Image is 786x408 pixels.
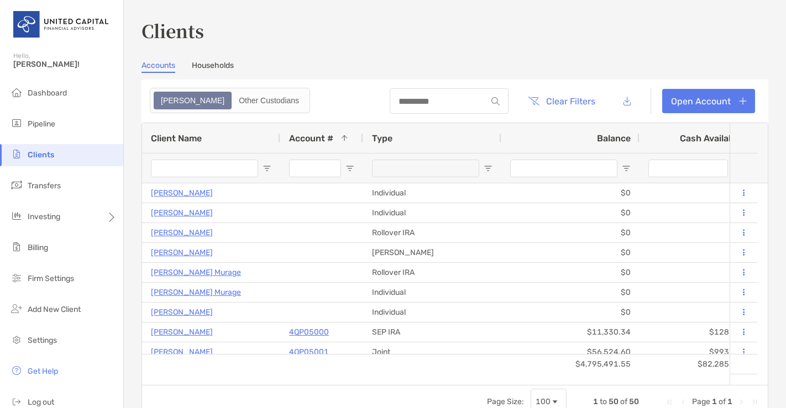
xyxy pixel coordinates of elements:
[28,212,60,221] span: Investing
[363,223,501,242] div: Rollover IRA
[640,263,750,282] div: $0
[640,243,750,262] div: $0
[28,274,74,283] span: Firm Settings
[142,18,768,43] h3: Clients
[491,97,500,105] img: input icon
[345,164,354,173] button: Open Filter Menu
[648,160,728,177] input: Cash Available Filter Input
[28,367,58,376] span: Get Help
[142,61,175,73] a: Accounts
[629,397,639,406] span: 50
[363,263,501,282] div: Rollover IRA
[10,147,23,161] img: clients icon
[289,133,333,144] span: Account #
[151,160,258,177] input: Client Name Filter Input
[501,263,640,282] div: $0
[151,206,213,220] a: [PERSON_NAME]
[600,397,607,406] span: to
[28,88,67,98] span: Dashboard
[28,181,61,190] span: Transfers
[28,243,48,252] span: Billing
[10,86,23,99] img: dashboard icon
[737,398,746,406] div: Next Page
[10,395,23,408] img: logout icon
[10,364,23,377] img: get-help icon
[192,61,234,73] a: Households
[501,283,640,302] div: $0
[13,60,117,69] span: [PERSON_NAME]!
[536,397,551,406] div: 100
[28,398,54,407] span: Log out
[640,203,750,222] div: $0
[10,178,23,192] img: transfers icon
[501,223,640,242] div: $0
[28,336,57,345] span: Settings
[487,397,524,406] div: Page Size:
[10,209,23,222] img: investing icon
[520,89,604,113] button: Clear Filters
[640,223,750,242] div: $0
[727,397,732,406] span: 1
[151,186,213,200] a: [PERSON_NAME]
[28,119,55,129] span: Pipeline
[501,322,640,342] div: $11,330.34
[151,266,241,279] a: [PERSON_NAME] Murage
[155,93,230,108] div: Zoe
[712,397,717,406] span: 1
[501,183,640,203] div: $0
[501,303,640,322] div: $0
[363,203,501,222] div: Individual
[510,160,617,177] input: Balance Filter Input
[263,164,271,173] button: Open Filter Menu
[10,302,23,315] img: add_new_client icon
[501,342,640,362] div: $56,524.60
[10,240,23,253] img: billing icon
[151,246,213,259] a: [PERSON_NAME]
[363,243,501,262] div: [PERSON_NAME]
[363,303,501,322] div: Individual
[10,116,23,130] img: pipeline icon
[679,398,688,406] div: Previous Page
[289,345,329,359] p: 4QP05001
[151,285,241,299] a: [PERSON_NAME] Murage
[363,283,501,302] div: Individual
[640,183,750,203] div: $0
[501,243,640,262] div: $0
[10,333,23,346] img: settings icon
[151,325,213,339] a: [PERSON_NAME]
[28,150,54,160] span: Clients
[609,397,619,406] span: 50
[151,305,213,319] a: [PERSON_NAME]
[151,226,213,240] a: [PERSON_NAME]
[666,398,674,406] div: First Page
[363,342,501,362] div: Joint
[662,89,755,113] a: Open Account
[640,342,750,362] div: $993.39
[363,322,501,342] div: SEP IRA
[501,203,640,222] div: $0
[597,133,631,144] span: Balance
[750,398,759,406] div: Last Page
[640,322,750,342] div: $128.78
[692,397,710,406] span: Page
[622,164,631,173] button: Open Filter Menu
[484,164,492,173] button: Open Filter Menu
[680,133,741,144] span: Cash Available
[28,305,81,314] span: Add New Client
[150,88,310,113] div: segmented control
[151,345,213,359] a: [PERSON_NAME]
[363,183,501,203] div: Individual
[640,354,750,374] div: $82,285.25
[289,325,329,339] p: 4QP05000
[719,397,726,406] span: of
[13,4,110,44] img: United Capital Logo
[372,133,392,144] span: Type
